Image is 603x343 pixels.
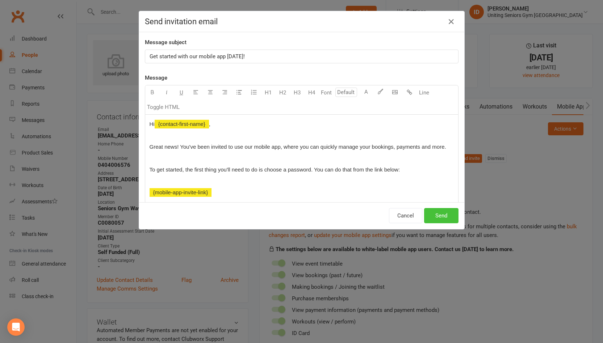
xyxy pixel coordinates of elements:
label: Message [145,73,167,82]
button: Font [319,85,334,100]
span: To get started, the first thing you'll need to do is choose a password. You can do that from the ... [150,166,400,173]
label: Message subject [145,38,187,47]
button: Cancel [389,208,422,223]
span: Get started with our mobile app [DATE]! [150,53,245,60]
button: Line [417,85,431,100]
span: Hi [150,121,155,127]
input: Default [335,88,357,97]
span: Great news! You've been invited to use our mobile app, where you can quickly manage your bookings... [150,144,446,150]
button: Toggle HTML [145,100,181,114]
button: Close [445,16,457,27]
div: Open Intercom Messenger [7,318,25,336]
h4: Send invitation email [145,17,458,26]
span: U [180,89,183,96]
button: H1 [261,85,276,100]
button: H2 [276,85,290,100]
span: , [209,121,210,127]
button: A [359,85,373,100]
button: H4 [305,85,319,100]
button: U [174,85,189,100]
button: Send [424,208,458,223]
button: H3 [290,85,305,100]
